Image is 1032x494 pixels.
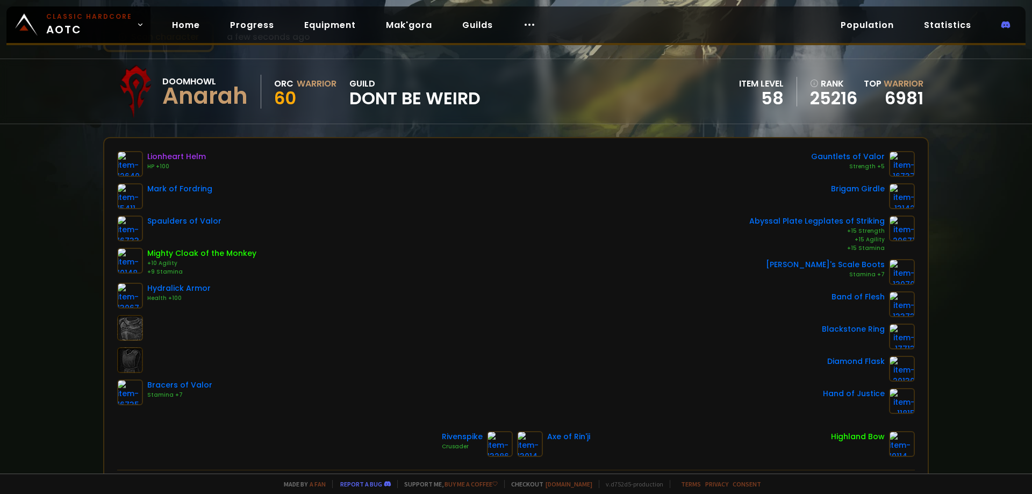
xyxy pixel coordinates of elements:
img: item-16735 [117,380,143,405]
div: guild [349,77,481,106]
span: Warrior [884,77,923,90]
div: +15 Strength [749,227,885,235]
div: Mighty Cloak of the Monkey [147,248,256,259]
div: Lionheart Helm [147,151,206,162]
div: +15 Agility [749,235,885,244]
a: Equipment [296,14,364,36]
a: Guilds [454,14,501,36]
a: Home [163,14,209,36]
img: item-12640 [117,151,143,177]
a: Terms [681,480,701,488]
div: Axe of Rin'ji [547,431,590,442]
img: item-13373 [889,291,915,317]
div: Mark of Fordring [147,183,212,195]
div: Hand of Justice [823,388,885,399]
img: item-13070 [889,259,915,285]
img: item-16737 [889,151,915,177]
div: Stamina +7 [147,391,212,399]
div: Abyssal Plate Legplates of Striking [749,216,885,227]
img: item-11815 [889,388,915,414]
img: item-20671 [889,216,915,241]
div: Doomhowl [162,75,248,88]
div: Brigam Girdle [831,183,885,195]
img: item-13014 [517,431,543,457]
div: Orc [274,77,293,90]
img: item-19114 [889,431,915,457]
div: Hydralick Armor [147,283,211,294]
span: Made by [277,480,326,488]
div: Health +100 [147,294,211,303]
img: item-13067 [117,283,143,309]
a: Consent [733,480,761,488]
div: Band of Flesh [832,291,885,303]
div: Diamond Flask [827,356,885,367]
div: 58 [739,90,784,106]
div: item level [739,77,784,90]
span: Checkout [504,480,592,488]
img: item-10148 [117,248,143,274]
img: item-17713 [889,324,915,349]
a: 25216 [810,90,857,106]
a: a fan [310,480,326,488]
div: Top [864,77,923,90]
a: Report a bug [340,480,382,488]
span: Support me, [397,480,498,488]
img: item-20130 [889,356,915,382]
span: 60 [274,86,296,110]
a: 6981 [885,86,923,110]
img: item-13142 [889,183,915,209]
div: +9 Stamina [147,268,256,276]
div: Blackstone Ring [822,324,885,335]
img: item-13286 [487,431,513,457]
span: AOTC [46,12,132,38]
span: Dont Be Weird [349,90,481,106]
div: Rivenspike [442,431,483,442]
a: Classic HardcoreAOTC [6,6,150,43]
div: Gauntlets of Valor [811,151,885,162]
div: Highland Bow [831,431,885,442]
a: [DOMAIN_NAME] [546,480,592,488]
div: +10 Agility [147,259,256,268]
div: Anarah [162,88,248,104]
img: item-16733 [117,216,143,241]
div: Warrior [297,77,336,90]
a: Progress [221,14,283,36]
div: [PERSON_NAME]'s Scale Boots [766,259,885,270]
a: Statistics [915,14,980,36]
a: Buy me a coffee [445,480,498,488]
div: Strength +5 [811,162,885,171]
div: Crusader [442,442,483,451]
div: rank [810,77,857,90]
div: +15 Stamina [749,244,885,253]
div: HP +100 [147,162,206,171]
small: Classic Hardcore [46,12,132,22]
div: Spaulders of Valor [147,216,221,227]
a: Privacy [705,480,728,488]
img: item-15411 [117,183,143,209]
div: Bracers of Valor [147,380,212,391]
a: Population [832,14,902,36]
div: Stamina +7 [766,270,885,279]
span: v. d752d5 - production [599,480,663,488]
a: Mak'gora [377,14,441,36]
